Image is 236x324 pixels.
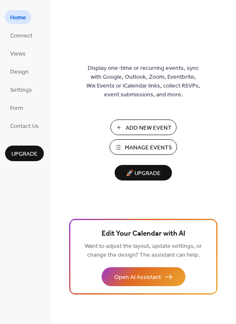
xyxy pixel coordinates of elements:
[5,64,34,78] a: Design
[115,165,172,181] button: 🚀 Upgrade
[5,146,44,161] button: Upgrade
[110,120,177,135] button: Add New Event
[102,267,185,286] button: Open AI Assistant
[114,273,161,282] span: Open AI Assistant
[10,86,32,95] span: Settings
[5,28,38,42] a: Connect
[5,101,28,114] a: Form
[10,13,26,22] span: Home
[5,10,31,24] a: Home
[120,168,167,179] span: 🚀 Upgrade
[10,122,39,131] span: Contact Us
[86,64,200,99] span: Display one-time or recurring events, sync with Google, Outlook, Zoom, Eventbrite, Wix Events or ...
[110,139,177,155] button: Manage Events
[10,68,29,77] span: Design
[10,50,26,58] span: Views
[5,119,44,133] a: Contact Us
[85,241,202,261] span: Want to adjust the layout, update settings, or change the design? The assistant can help.
[5,46,31,60] a: Views
[125,143,172,152] span: Manage Events
[5,82,37,96] a: Settings
[11,150,38,159] span: Upgrade
[10,32,32,40] span: Connect
[10,104,23,113] span: Form
[126,124,172,133] span: Add New Event
[102,228,185,240] span: Edit Your Calendar with AI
